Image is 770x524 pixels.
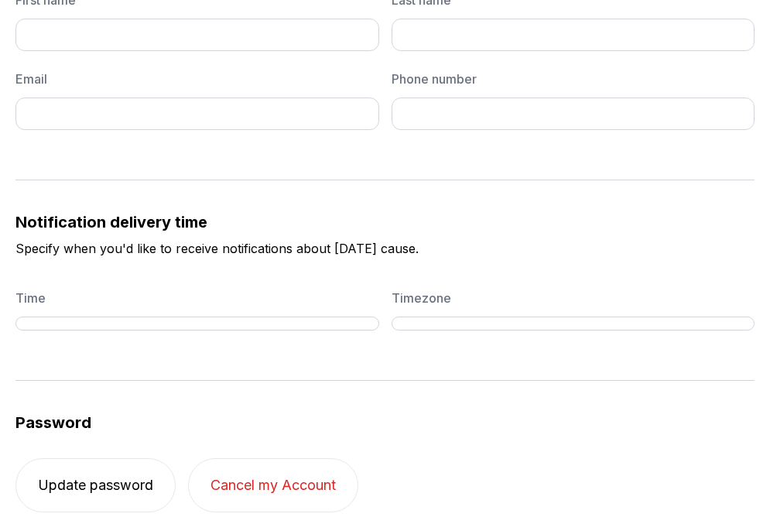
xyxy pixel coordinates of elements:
input: Phone number [392,98,755,130]
h3: Password [15,412,755,433]
label: Timezone [392,289,755,307]
input: First name [15,19,379,51]
label: Time [15,289,379,307]
input: Email [15,98,379,130]
span: Phone number [392,70,755,88]
span: Email [15,70,379,88]
button: Cancel my Account [188,458,358,512]
p: Specify when you'd like to receive notifications about [DATE] cause. [15,239,755,289]
button: Update password [15,458,176,512]
input: Last name [392,19,755,51]
h3: Notification delivery time [15,211,755,233]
